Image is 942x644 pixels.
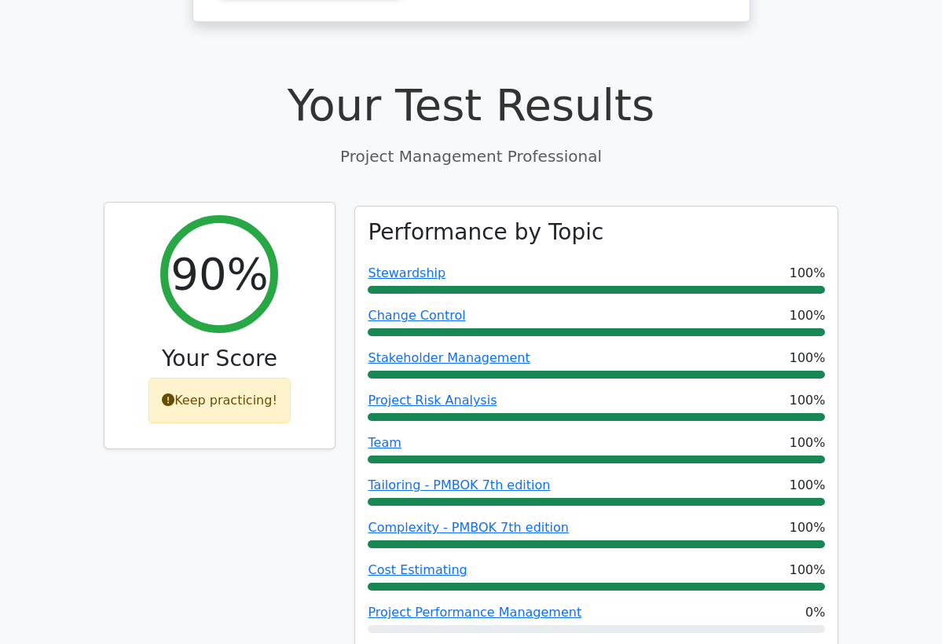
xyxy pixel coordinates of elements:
[790,306,826,325] span: 100%
[368,393,497,408] a: Project Risk Analysis
[790,264,826,283] span: 100%
[104,145,839,168] p: Project Management Professional
[790,561,826,580] span: 100%
[790,391,826,410] span: 100%
[368,265,445,280] a: Stewardship
[368,562,467,577] a: Cost Estimating
[104,79,839,131] h1: Your Test Results
[170,247,268,300] h2: 90%
[117,346,323,372] h3: Your Score
[805,603,825,622] span: 0%
[368,605,581,620] a: Project Performance Management
[790,434,826,452] span: 100%
[368,478,550,492] a: Tailoring - PMBOK 7th edition
[790,518,826,537] span: 100%
[368,520,568,535] a: Complexity - PMBOK 7th edition
[368,219,603,246] h3: Performance by Topic
[368,350,530,365] a: Stakeholder Management
[368,435,401,450] a: Team
[790,476,826,495] span: 100%
[148,378,291,423] div: Keep practicing!
[790,349,826,368] span: 100%
[368,308,465,323] a: Change Control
